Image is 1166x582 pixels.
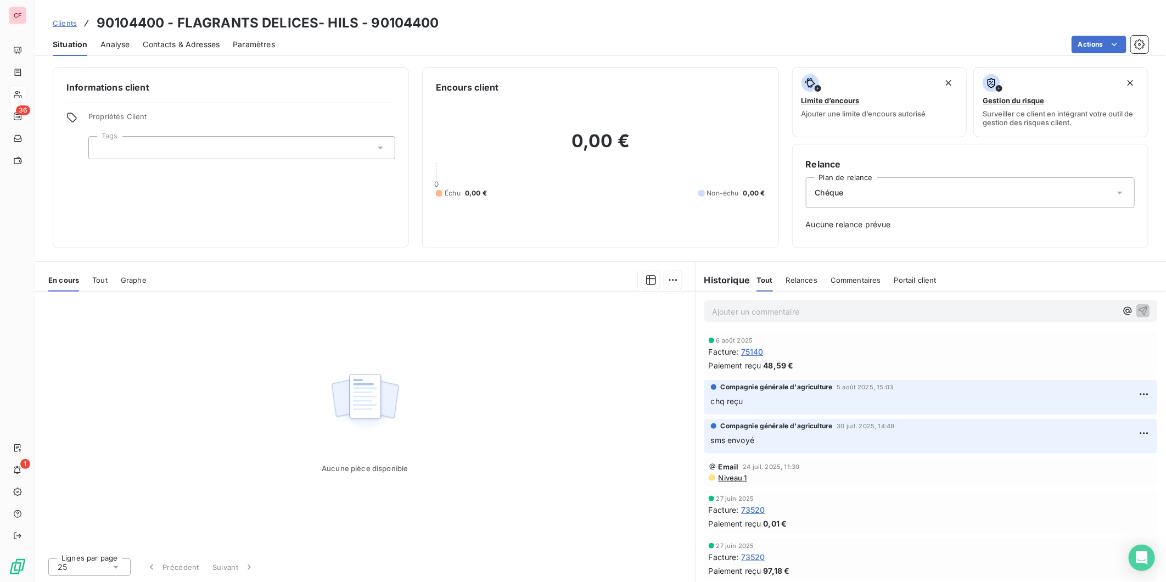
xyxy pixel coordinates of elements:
span: Relances [786,276,817,284]
span: Surveiller ce client en intégrant votre outil de gestion des risques client. [983,109,1139,127]
span: 73520 [741,504,765,516]
h6: Encours client [436,81,498,94]
span: 0,01 € [764,518,787,529]
span: 25 [58,562,67,573]
span: En cours [48,276,79,284]
span: Commentaires [831,276,881,284]
span: Aucune relance prévue [806,219,1135,230]
h6: Relance [806,158,1135,171]
span: Ajouter une limite d’encours autorisé [801,109,926,118]
span: Propriétés Client [88,112,395,127]
button: Suivant [206,556,261,579]
div: Open Intercom Messenger [1129,545,1155,571]
div: CF [9,7,26,24]
button: Actions [1072,36,1126,53]
a: 36 [9,108,26,125]
span: Chéque [815,187,844,198]
span: 27 juin 2025 [716,542,754,549]
span: Clients [53,19,77,27]
span: Gestion du risque [983,96,1044,105]
h6: Informations client [66,81,395,94]
span: 27 juin 2025 [716,495,754,502]
span: 1 [20,459,30,469]
span: Paiement reçu [709,565,761,577]
span: 0,00 € [743,188,765,198]
button: Précédent [139,556,206,579]
span: 30 juil. 2025, 14:49 [837,423,894,429]
span: 24 juil. 2025, 11:30 [743,463,799,470]
span: 5 août 2025, 15:03 [837,384,893,390]
span: 75140 [741,346,764,357]
input: Ajouter une valeur [98,143,106,153]
span: chq reçu [711,396,743,406]
img: Logo LeanPay [9,558,26,575]
span: Aucune pièce disponible [322,464,408,473]
span: Compagnie générale d'agriculture [721,382,833,392]
h3: 90104400 - FLAGRANTS DELICES- HILS - 90104400 [97,13,439,33]
span: Paiement reçu [709,360,761,371]
span: Paiement reçu [709,518,761,529]
span: Facture : [709,504,739,516]
button: Limite d’encoursAjouter une limite d’encours autorisé [792,67,967,137]
span: Portail client [894,276,937,284]
span: Compagnie générale d'agriculture [721,421,833,431]
h2: 0,00 € [436,130,765,163]
span: Tout [756,276,773,284]
span: Analyse [100,39,130,50]
span: 0,00 € [465,188,487,198]
img: Empty state [330,368,400,436]
span: 48,59 € [764,360,794,371]
span: Paramètres [233,39,275,50]
button: Gestion du risqueSurveiller ce client en intégrant votre outil de gestion des risques client. [973,67,1148,137]
span: Contacts & Adresses [143,39,220,50]
span: 73520 [741,551,765,563]
span: Facture : [709,346,739,357]
span: Niveau 1 [717,473,747,482]
h6: Historique [696,273,750,287]
span: 0 [434,180,439,188]
span: 36 [16,105,30,115]
span: Tout [92,276,108,284]
span: Situation [53,39,87,50]
span: 6 août 2025 [716,337,753,344]
span: Email [719,462,739,471]
span: 97,18 € [764,565,790,577]
span: Non-échu [707,188,739,198]
span: sms envoyé [711,435,755,445]
span: Facture : [709,551,739,563]
a: Clients [53,18,77,29]
span: Graphe [121,276,147,284]
span: Limite d’encours [801,96,860,105]
span: Échu [445,188,461,198]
